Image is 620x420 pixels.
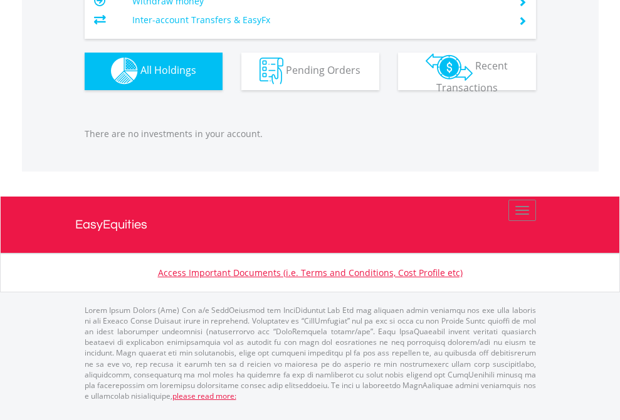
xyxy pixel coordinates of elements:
[286,63,360,77] span: Pending Orders
[398,53,536,90] button: Recent Transactions
[85,305,536,401] p: Lorem Ipsum Dolors (Ame) Con a/e SeddOeiusmod tem InciDiduntut Lab Etd mag aliquaen admin veniamq...
[75,197,545,253] a: EasyEquities
[426,53,473,81] img: transactions-zar-wht.png
[85,53,223,90] button: All Holdings
[260,58,283,85] img: pending_instructions-wht.png
[436,59,508,95] span: Recent Transactions
[132,11,503,29] td: Inter-account Transfers & EasyFx
[172,391,236,401] a: please read more:
[140,63,196,77] span: All Holdings
[241,53,379,90] button: Pending Orders
[111,58,138,85] img: holdings-wht.png
[85,128,536,140] p: There are no investments in your account.
[158,267,463,279] a: Access Important Documents (i.e. Terms and Conditions, Cost Profile etc)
